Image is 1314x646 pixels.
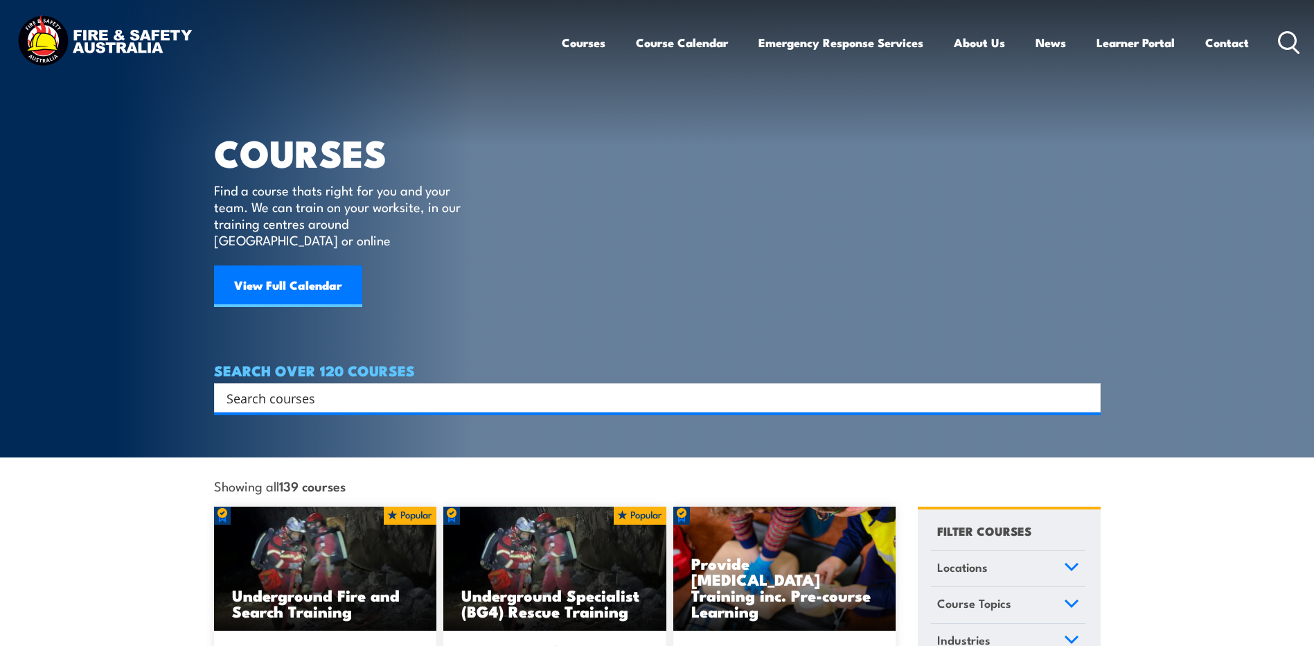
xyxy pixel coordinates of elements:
[232,587,419,619] h3: Underground Fire and Search Training
[931,551,1085,587] a: Locations
[954,24,1005,61] a: About Us
[214,507,437,631] a: Underground Fire and Search Training
[636,24,728,61] a: Course Calendar
[443,507,666,631] img: Underground mine rescue
[214,182,467,248] p: Find a course thats right for you and your team. We can train on your worksite, in our training c...
[214,478,346,493] span: Showing all
[673,507,896,631] img: Low Voltage Rescue and Provide CPR
[937,521,1031,540] h4: FILTER COURSES
[562,24,605,61] a: Courses
[214,265,362,307] a: View Full Calendar
[1036,24,1066,61] a: News
[214,136,481,168] h1: COURSES
[443,507,666,631] a: Underground Specialist (BG4) Rescue Training
[1205,24,1249,61] a: Contact
[227,387,1070,408] input: Search input
[691,555,878,619] h3: Provide [MEDICAL_DATA] Training inc. Pre-course Learning
[214,507,437,631] img: Underground mine rescue
[461,587,648,619] h3: Underground Specialist (BG4) Rescue Training
[673,507,896,631] a: Provide [MEDICAL_DATA] Training inc. Pre-course Learning
[229,388,1073,408] form: Search form
[937,594,1011,613] span: Course Topics
[1076,388,1096,408] button: Search magnifier button
[214,363,1101,378] h4: SEARCH OVER 120 COURSES
[931,587,1085,623] a: Course Topics
[758,24,923,61] a: Emergency Response Services
[279,476,346,495] strong: 139 courses
[1097,24,1175,61] a: Learner Portal
[937,558,988,577] span: Locations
